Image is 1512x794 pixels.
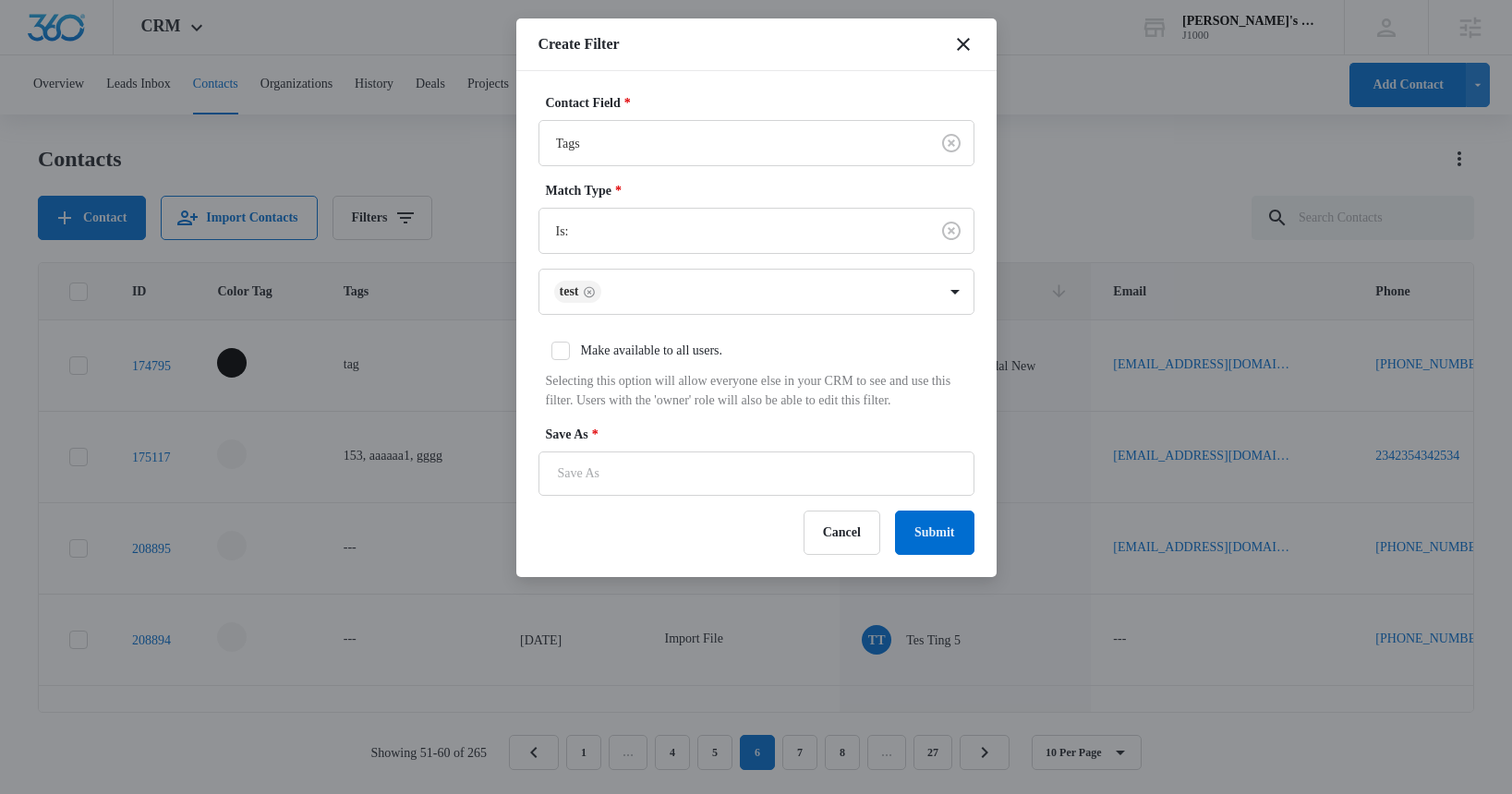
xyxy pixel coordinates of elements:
div: Remove Test [579,285,596,298]
button: Submit [895,511,974,555]
input: Save As [538,451,974,496]
button: Cancel [804,511,880,555]
label: Make available to all users. [538,341,974,360]
button: Clear [937,128,966,158]
h1: Create Filter [538,33,620,55]
div: Test [560,284,579,299]
label: Contact Field [546,93,982,113]
button: close [952,33,974,55]
label: Match Type [546,181,982,200]
p: Selecting this option will allow everyone else in your CRM to see and use this filter. Users with... [546,371,974,410]
label: Save As [546,425,982,444]
button: Clear [937,216,966,246]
